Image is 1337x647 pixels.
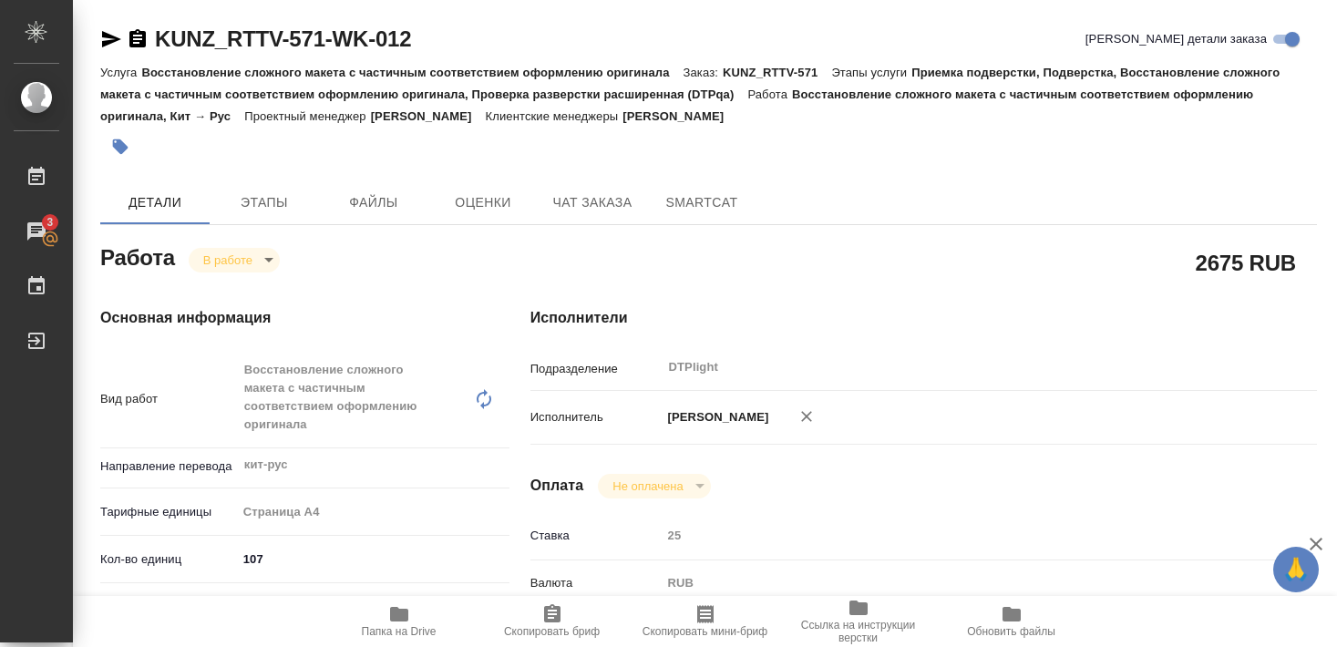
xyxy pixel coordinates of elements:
span: SmartCat [658,191,746,214]
input: Пустое поле [662,522,1251,549]
p: Работа [747,87,792,101]
button: Скопировать бриф [476,596,629,647]
p: Исполнитель [530,408,662,426]
p: Проектный менеджер [244,109,370,123]
span: Файлы [330,191,417,214]
div: В работе [598,474,710,498]
span: 🙏 [1280,550,1311,589]
p: Восстановление сложного макета с частичным соответствием оформлению оригинала [141,66,683,79]
div: Юридическая/Финансовая [237,591,510,622]
h4: Исполнители [530,307,1317,329]
h2: Работа [100,240,175,272]
span: Скопировать бриф [504,625,600,638]
button: Скопировать ссылку для ЯМессенджера [100,28,122,50]
span: Чат заказа [549,191,636,214]
h4: Оплата [530,475,584,497]
p: [PERSON_NAME] [622,109,737,123]
span: 3 [36,213,64,231]
p: Кол-во единиц [100,550,237,569]
a: KUNZ_RTTV-571-WK-012 [155,26,411,51]
p: Этапы услуги [831,66,911,79]
p: [PERSON_NAME] [662,408,769,426]
button: Скопировать мини-бриф [629,596,782,647]
p: Заказ: [684,66,723,79]
span: Обновить файлы [967,625,1055,638]
button: Обновить файлы [935,596,1088,647]
span: [PERSON_NAME] детали заказа [1085,30,1267,48]
span: Скопировать мини-бриф [643,625,767,638]
button: 🙏 [1273,547,1319,592]
span: Ссылка на инструкции верстки [793,619,924,644]
p: [PERSON_NAME] [371,109,486,123]
p: Направление перевода [100,457,237,476]
div: В работе [189,248,280,272]
button: Скопировать ссылку [127,28,149,50]
h2: 2675 RUB [1196,247,1296,278]
button: Добавить тэг [100,127,140,167]
span: Детали [111,191,199,214]
p: Тарифные единицы [100,503,237,521]
div: Страница А4 [237,497,510,528]
button: Ссылка на инструкции верстки [782,596,935,647]
input: ✎ Введи что-нибудь [237,546,510,572]
p: Валюта [530,574,662,592]
p: KUNZ_RTTV-571 [723,66,831,79]
p: Услуга [100,66,141,79]
span: Этапы [221,191,308,214]
button: Не оплачена [607,478,688,494]
span: Оценки [439,191,527,214]
p: Подразделение [530,360,662,378]
p: Ставка [530,527,662,545]
p: Клиентские менеджеры [486,109,623,123]
h4: Основная информация [100,307,458,329]
a: 3 [5,209,68,254]
span: Папка на Drive [362,625,437,638]
button: Удалить исполнителя [787,396,827,436]
div: RUB [662,568,1251,599]
button: Папка на Drive [323,596,476,647]
button: В работе [198,252,258,268]
p: Вид работ [100,390,237,408]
